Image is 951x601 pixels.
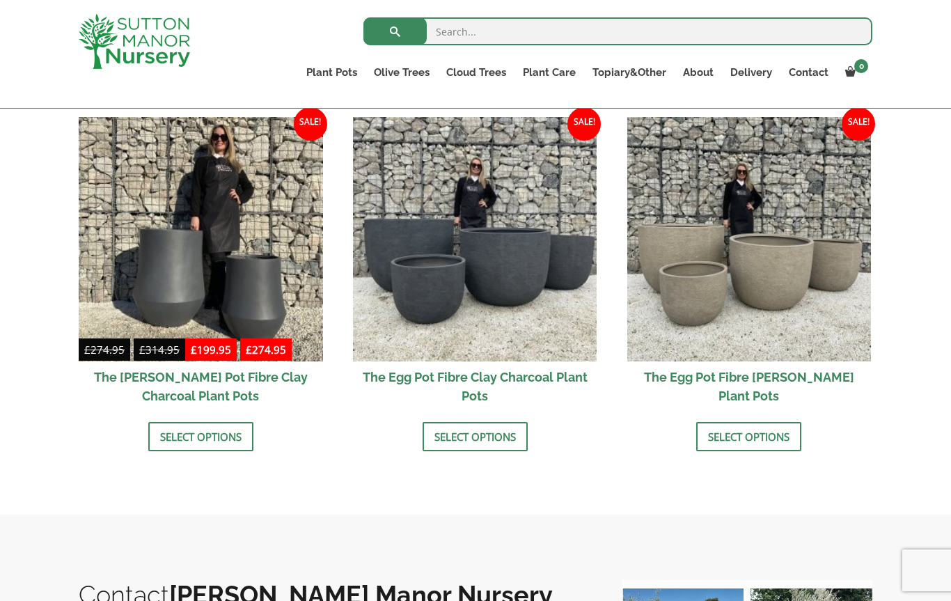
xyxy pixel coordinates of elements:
[246,343,286,357] bdi: 274.95
[366,63,438,82] a: Olive Trees
[584,63,675,82] a: Topiary&Other
[79,14,190,69] img: logo
[148,422,253,451] a: Select options for “The Bien Hoa Pot Fibre Clay Charcoal Plant Pots”
[298,63,366,82] a: Plant Pots
[423,422,528,451] a: Select options for “The Egg Pot Fibre Clay Charcoal Plant Pots”
[675,63,722,82] a: About
[84,343,125,357] bdi: 274.95
[79,117,323,361] img: The Bien Hoa Pot Fibre Clay Charcoal Plant Pots
[353,117,597,412] a: Sale! The Egg Pot Fibre Clay Charcoal Plant Pots
[79,361,323,412] h2: The [PERSON_NAME] Pot Fibre Clay Charcoal Plant Pots
[837,63,872,82] a: 0
[294,107,327,141] span: Sale!
[780,63,837,82] a: Contact
[246,343,252,357] span: £
[79,117,323,412] a: Sale! £274.95-£314.95 £199.95-£274.95 The [PERSON_NAME] Pot Fibre Clay Charcoal Plant Pots
[353,117,597,361] img: The Egg Pot Fibre Clay Charcoal Plant Pots
[722,63,780,82] a: Delivery
[185,341,292,361] ins: -
[191,343,197,357] span: £
[696,422,801,451] a: Select options for “The Egg Pot Fibre Clay Champagne Plant Pots”
[139,343,180,357] bdi: 314.95
[514,63,584,82] a: Plant Care
[139,343,146,357] span: £
[627,117,872,412] a: Sale! The Egg Pot Fibre [PERSON_NAME] Plant Pots
[363,17,872,45] input: Search...
[191,343,231,357] bdi: 199.95
[627,117,872,361] img: The Egg Pot Fibre Clay Champagne Plant Pots
[438,63,514,82] a: Cloud Trees
[627,361,872,412] h2: The Egg Pot Fibre [PERSON_NAME] Plant Pots
[79,341,185,361] del: -
[567,107,601,141] span: Sale!
[353,361,597,412] h2: The Egg Pot Fibre Clay Charcoal Plant Pots
[842,107,875,141] span: Sale!
[854,59,868,73] span: 0
[84,343,91,357] span: £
